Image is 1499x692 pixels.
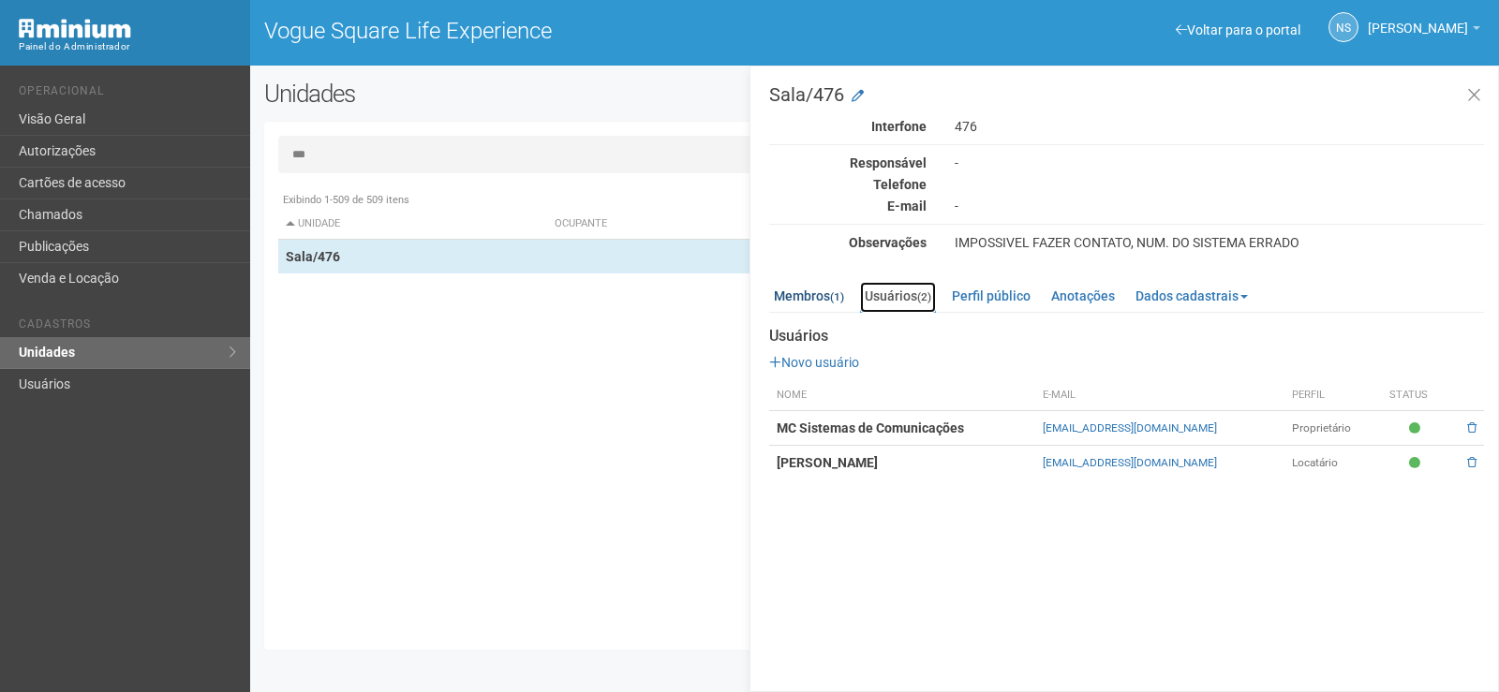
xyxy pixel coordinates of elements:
img: Minium [19,19,131,38]
small: (2) [917,290,931,303]
li: Cadastros [19,317,236,337]
span: Nicolle Silva [1368,3,1468,36]
th: Perfil [1284,380,1382,411]
div: Exibindo 1-509 de 509 itens [278,192,1471,209]
strong: Sala/476 [286,249,340,264]
a: Voltar para o portal [1176,22,1300,37]
div: - [941,198,1498,214]
div: IMPOSSIVEL FAZER CONTATO, NUM. DO SISTEMA ERRADO [941,234,1498,251]
h3: Sala/476 [769,85,1484,104]
span: Ativo [1409,420,1425,436]
div: 476 [941,118,1498,135]
li: Operacional [19,84,236,104]
a: [EMAIL_ADDRESS][DOMAIN_NAME] [1043,456,1217,469]
th: E-mail [1035,380,1284,411]
th: Nome [769,380,1035,411]
th: Status [1382,380,1452,411]
th: Unidade: activate to sort column descending [278,209,548,240]
div: Observações [755,234,941,251]
h1: Vogue Square Life Experience [264,19,861,43]
a: Dados cadastrais [1131,282,1253,310]
div: E-mail [755,198,941,214]
a: Usuários(2) [860,282,936,313]
a: Anotações [1046,282,1120,310]
strong: MC Sistemas de Comunicações [777,420,964,435]
h2: Unidades [264,80,757,108]
a: Membros(1) [769,282,849,310]
a: Perfil público [947,282,1035,310]
div: Interfone [755,118,941,135]
div: Painel do Administrador [19,38,236,55]
a: Novo usuário [769,355,859,370]
a: [EMAIL_ADDRESS][DOMAIN_NAME] [1043,421,1217,434]
a: [PERSON_NAME] [1368,23,1480,38]
small: (1) [830,290,844,303]
span: Ativo [1409,455,1425,471]
div: Responsável [755,155,941,171]
div: - [941,155,1498,171]
strong: Usuários [769,328,1484,345]
td: Locatário [1284,446,1382,480]
div: Telefone [755,176,941,193]
td: Proprietário [1284,411,1382,446]
a: NS [1328,12,1358,42]
a: Modificar a unidade [852,87,864,106]
strong: [PERSON_NAME] [777,455,878,470]
th: Ocupante: activate to sort column ascending [547,209,1038,240]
